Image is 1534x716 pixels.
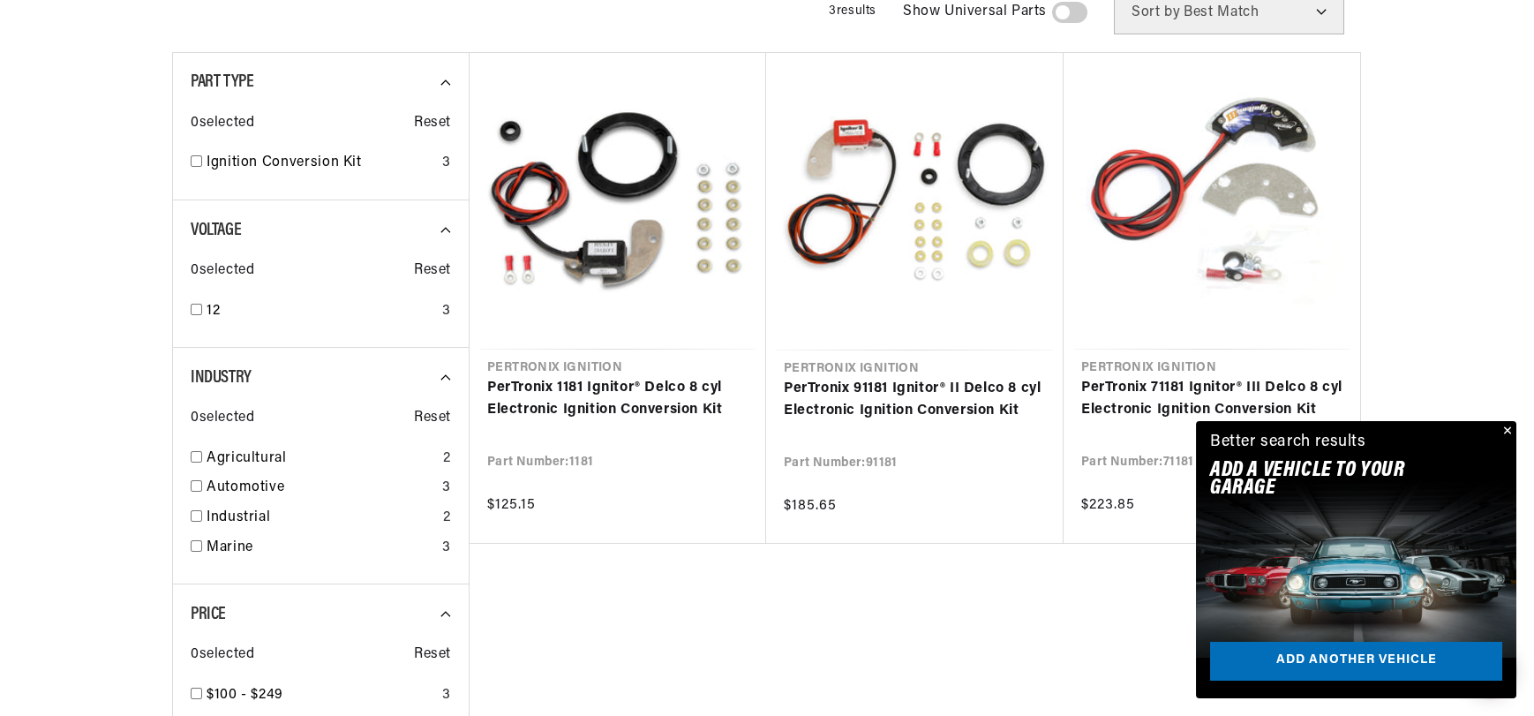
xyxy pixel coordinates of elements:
span: Reset [414,260,451,283]
div: 3 [442,537,451,560]
span: 0 selected [191,644,254,667]
span: $100 - $249 [207,688,283,702]
span: Reset [414,112,451,135]
div: 2 [443,507,451,530]
a: Agricultural [207,448,436,471]
a: Automotive [207,477,435,500]
div: 3 [442,300,451,323]
a: Marine [207,537,435,560]
div: 3 [442,477,451,500]
a: Add another vehicle [1210,642,1502,682]
div: 2 [443,448,451,471]
span: Voltage [191,222,241,239]
span: Sort by [1132,5,1180,19]
div: 3 [442,152,451,175]
a: Industrial [207,507,436,530]
span: 3 results [829,4,876,18]
button: Close [1495,421,1516,442]
span: Part Type [191,73,253,91]
span: 0 selected [191,407,254,430]
span: Industry [191,369,252,387]
span: 0 selected [191,260,254,283]
div: 3 [442,684,451,707]
span: Reset [414,407,451,430]
span: Price [191,606,226,623]
span: Show Universal Parts [903,1,1047,24]
a: PerTronix 1181 Ignitor® Delco 8 cyl Electronic Ignition Conversion Kit [487,377,748,422]
a: 12 [207,300,435,323]
span: 0 selected [191,112,254,135]
h2: Add A VEHICLE to your garage [1210,462,1458,498]
div: Better search results [1210,430,1366,456]
span: Reset [414,644,451,667]
a: PerTronix 71181 Ignitor® III Delco 8 cyl Electronic Ignition Conversion Kit [1081,377,1342,422]
a: Ignition Conversion Kit [207,152,435,175]
a: PerTronix 91181 Ignitor® II Delco 8 cyl Electronic Ignition Conversion Kit [784,378,1046,423]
